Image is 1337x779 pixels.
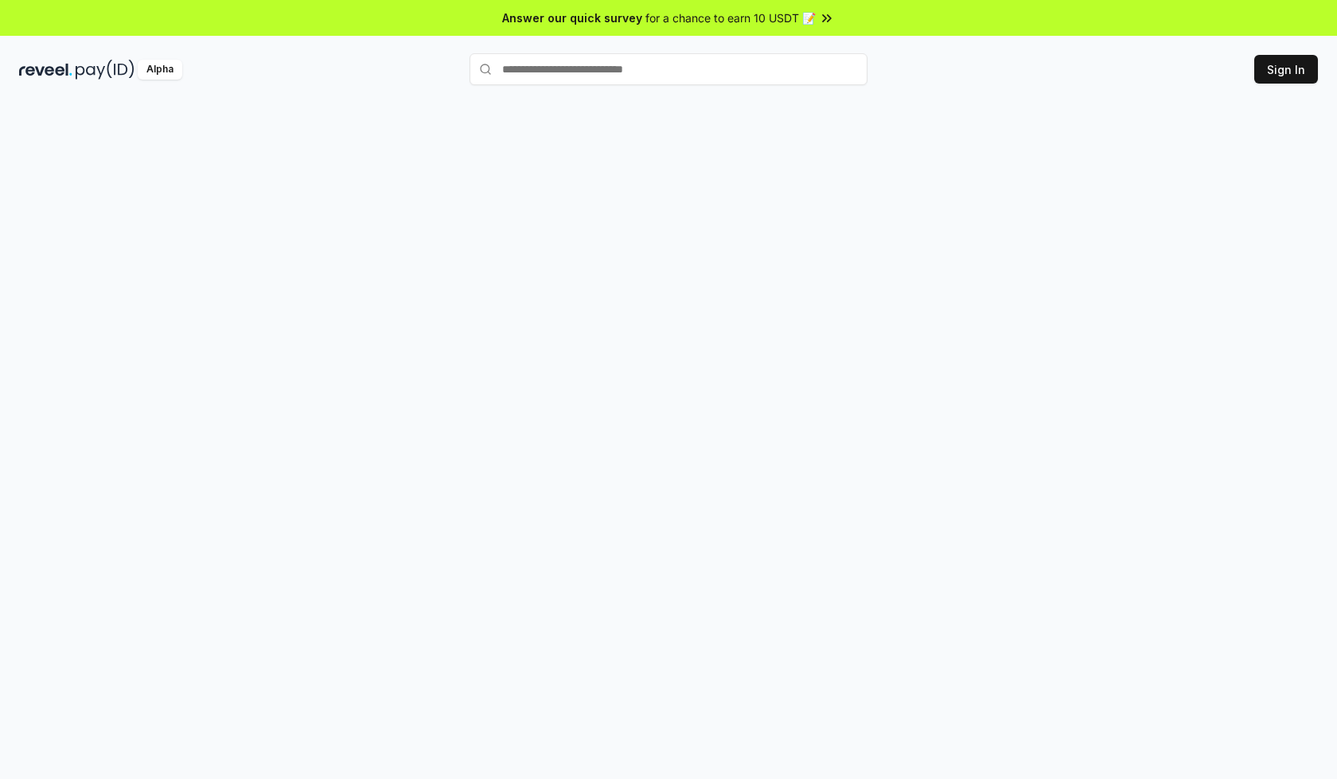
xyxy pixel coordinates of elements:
[502,10,642,26] span: Answer our quick survey
[645,10,816,26] span: for a chance to earn 10 USDT 📝
[138,60,182,80] div: Alpha
[1254,55,1318,84] button: Sign In
[76,60,134,80] img: pay_id
[19,60,72,80] img: reveel_dark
